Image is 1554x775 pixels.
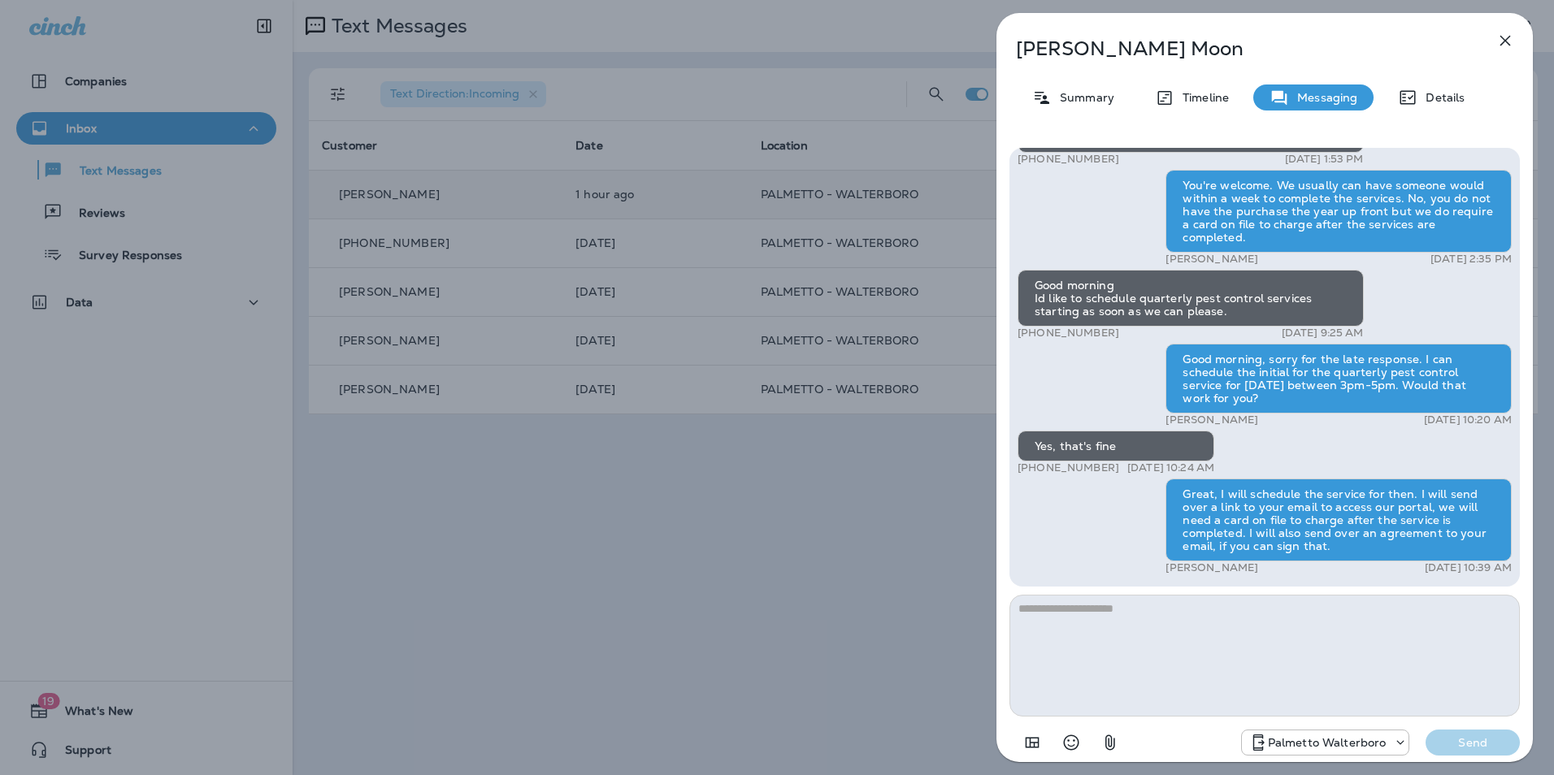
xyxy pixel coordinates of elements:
[1165,253,1258,266] p: [PERSON_NAME]
[1055,726,1087,759] button: Select an emoji
[1165,478,1512,561] div: Great, I will schedule the service for then. I will send over a link to your email to access our ...
[1165,344,1512,413] div: Good morning, sorry for the late response. I can schedule the initial for the quarterly pest cont...
[1430,253,1512,266] p: [DATE] 2:35 PM
[1018,327,1119,340] p: [PHONE_NUMBER]
[1424,413,1512,426] p: [DATE] 10:20 AM
[1127,461,1214,474] p: [DATE] 10:24 AM
[1052,91,1114,104] p: Summary
[1018,270,1364,327] div: Good morning Id like to schedule quarterly pest control services starting as soon as we can please.
[1165,561,1258,574] p: [PERSON_NAME]
[1165,170,1512,253] div: You're welcome. We usually can have someone would within a week to complete the services. No, you...
[1425,561,1512,574] p: [DATE] 10:39 AM
[1268,736,1387,749] p: Palmetto Walterboro
[1289,91,1357,104] p: Messaging
[1016,726,1048,759] button: Add in a premade template
[1018,431,1214,461] div: Yes, that's fine
[1018,461,1119,474] p: [PHONE_NUMBER]
[1242,733,1409,752] div: +1 (843) 549-4955
[1285,153,1364,166] p: [DATE] 1:53 PM
[1165,413,1258,426] p: [PERSON_NAME]
[1282,327,1364,340] p: [DATE] 9:25 AM
[1016,37,1460,60] p: [PERSON_NAME] Moon
[1174,91,1229,104] p: Timeline
[1417,91,1465,104] p: Details
[1018,153,1119,166] p: [PHONE_NUMBER]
